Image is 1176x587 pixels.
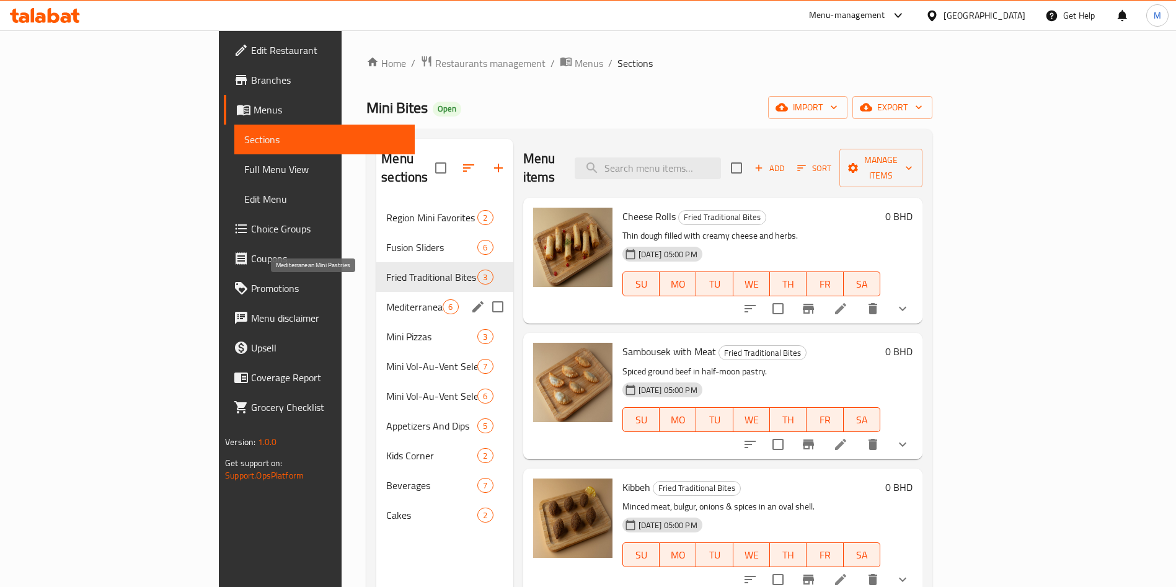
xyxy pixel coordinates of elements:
span: TH [775,411,802,429]
span: 6 [478,391,492,402]
button: SA [844,271,880,296]
span: 2 [478,450,492,462]
a: Sections [234,125,415,154]
span: WE [738,411,765,429]
button: TU [696,271,733,296]
span: Fried Traditional Bites [679,210,766,224]
svg: Show Choices [895,572,910,587]
span: M [1154,9,1161,22]
button: FR [807,542,843,567]
button: Manage items [839,149,922,187]
button: Sort [794,159,834,178]
div: Kids Corner2 [376,441,513,470]
span: import [778,100,838,115]
span: SA [849,411,875,429]
nav: Menu sections [376,198,513,535]
span: Edit Menu [244,192,405,206]
div: Mini Vol-Au-Vent Selection6 [376,381,513,411]
button: SU [622,407,660,432]
button: MO [660,407,696,432]
span: TU [701,411,728,429]
div: items [477,418,493,433]
div: Appetizers And Dips5 [376,411,513,441]
span: Version: [225,434,255,450]
span: Branches [251,73,405,87]
div: Beverages7 [376,470,513,500]
a: Coupons [224,244,415,273]
button: TU [696,407,733,432]
button: sort-choices [735,430,765,459]
span: Fusion Sliders [386,240,477,255]
span: Menus [575,56,603,71]
div: items [477,240,493,255]
button: SA [844,407,880,432]
a: Coverage Report [224,363,415,392]
span: FR [811,275,838,293]
li: / [550,56,555,71]
span: Choice Groups [251,221,405,236]
h6: 0 BHD [885,343,913,360]
span: Cheese Rolls [622,207,676,226]
span: Appetizers And Dips [386,418,477,433]
span: TH [775,546,802,564]
svg: Show Choices [895,301,910,316]
span: Kids Corner [386,448,477,463]
span: MO [665,275,691,293]
button: Branch-specific-item [794,430,823,459]
a: Menu disclaimer [224,303,415,333]
span: 5 [478,420,492,432]
a: Edit Restaurant [224,35,415,65]
a: Upsell [224,333,415,363]
a: Edit menu item [833,301,848,316]
span: Add [753,161,786,175]
a: Edit menu item [833,437,848,452]
span: Coverage Report [251,370,405,385]
a: Promotions [224,273,415,303]
span: Sambousek with Meat [622,342,716,361]
span: Promotions [251,281,405,296]
span: SA [849,546,875,564]
span: Fried Traditional Bites [653,481,740,495]
span: 6 [478,242,492,254]
span: Sort [797,161,831,175]
span: Grocery Checklist [251,400,405,415]
span: Sort items [789,159,839,178]
button: MO [660,271,696,296]
span: 7 [478,480,492,492]
span: 2 [478,212,492,224]
img: Sambousek with Meat [533,343,612,422]
button: delete [858,430,888,459]
div: Fried Traditional Bites [678,210,766,225]
span: MO [665,546,691,564]
button: WE [733,271,770,296]
span: FR [811,546,838,564]
img: Kibbeh [533,479,612,558]
input: search [575,157,721,179]
span: Add item [749,159,789,178]
div: Fried Traditional Bites3 [376,262,513,292]
button: Add section [484,153,513,183]
span: Upsell [251,340,405,355]
a: Support.OpsPlatform [225,467,304,483]
span: SU [628,411,655,429]
h2: Menu items [523,149,560,187]
span: SU [628,275,655,293]
div: items [477,448,493,463]
span: Fried Traditional Bites [386,270,477,285]
button: TH [770,407,807,432]
span: Mini Pizzas [386,329,477,344]
span: Cakes [386,508,477,523]
div: Beverages [386,478,477,493]
a: Menus [224,95,415,125]
span: SA [849,275,875,293]
span: WE [738,546,765,564]
span: WE [738,275,765,293]
span: Select all sections [428,155,454,181]
div: [GEOGRAPHIC_DATA] [944,9,1025,22]
span: Mini Vol-Au-Vent Selection (Sweet) [386,359,477,374]
div: Fried Traditional Bites [653,481,741,496]
span: 6 [443,301,458,313]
